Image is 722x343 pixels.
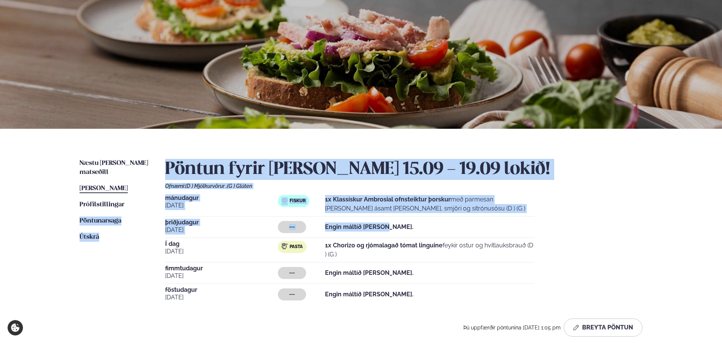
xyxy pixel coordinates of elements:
span: Næstu [PERSON_NAME] matseðill [80,160,148,175]
span: mánudagur [165,195,278,201]
span: fimmtudagur [165,265,278,271]
span: Pasta [290,244,303,250]
strong: Engin máltíð [PERSON_NAME]. [325,223,414,230]
strong: 1x Chorizo og rjómalagað tómat linguine [325,242,443,249]
span: [DATE] [165,293,278,302]
span: [DATE] [165,201,278,210]
a: [PERSON_NAME] [80,184,128,193]
span: Þú uppfærðir pöntunina [DATE] 1:05 pm [463,325,561,331]
span: --- [289,270,295,276]
a: Pöntunarsaga [80,216,121,226]
span: --- [289,291,295,297]
span: Útskrá [80,234,99,240]
a: Útskrá [80,233,99,242]
a: Næstu [PERSON_NAME] matseðill [80,159,150,177]
p: feykir ostur og hvítlauksbrauð (D ) (G ) [325,241,535,259]
span: --- [289,224,295,230]
span: þriðjudagur [165,220,278,226]
strong: Engin máltíð [PERSON_NAME]. [325,291,414,298]
span: Í dag [165,241,278,247]
button: Breyta Pöntun [564,319,642,337]
strong: Engin máltíð [PERSON_NAME]. [325,269,414,276]
a: Prófílstillingar [80,200,124,209]
h2: Pöntun fyrir [PERSON_NAME] 15.09 - 19.09 lokið! [165,159,642,180]
span: Fiskur [290,198,306,204]
span: [DATE] [165,271,278,280]
span: [DATE] [165,226,278,235]
span: (D ) Mjólkurvörur , [185,183,227,189]
p: með parmesan [PERSON_NAME] ásamt [PERSON_NAME], smjöri og sítrónusósu (D ) (G ) [325,195,535,213]
span: (G ) Glúten [227,183,252,189]
img: fish.svg [282,197,288,203]
div: Ofnæmi: [165,183,642,189]
span: Prófílstillingar [80,201,124,208]
img: pasta.svg [282,243,288,249]
span: föstudagur [165,287,278,293]
span: [PERSON_NAME] [80,185,128,192]
span: [DATE] [165,247,278,256]
span: Pöntunarsaga [80,218,121,224]
a: Cookie settings [8,320,23,335]
strong: 1x Klassískur Ambrosial ofnsteiktur þorskur [325,196,451,203]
